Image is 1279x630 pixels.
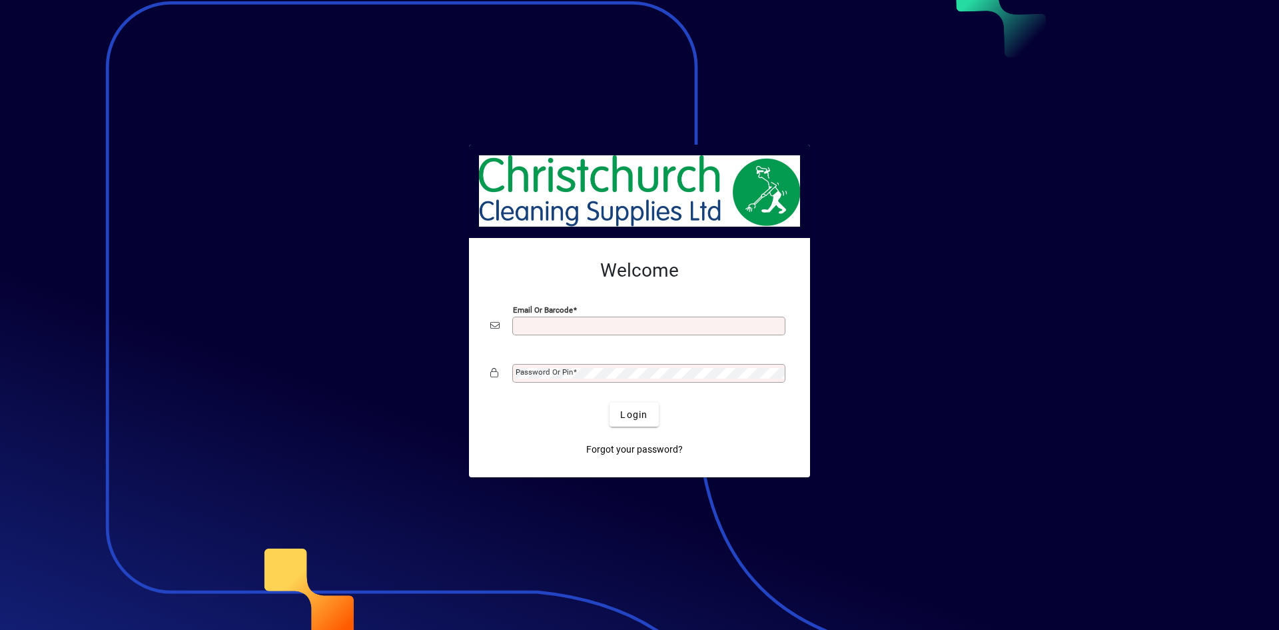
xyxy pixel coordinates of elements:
[516,367,573,377] mat-label: Password or Pin
[490,259,789,282] h2: Welcome
[586,443,683,457] span: Forgot your password?
[620,408,647,422] span: Login
[513,305,573,315] mat-label: Email or Barcode
[610,403,658,427] button: Login
[581,437,688,461] a: Forgot your password?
